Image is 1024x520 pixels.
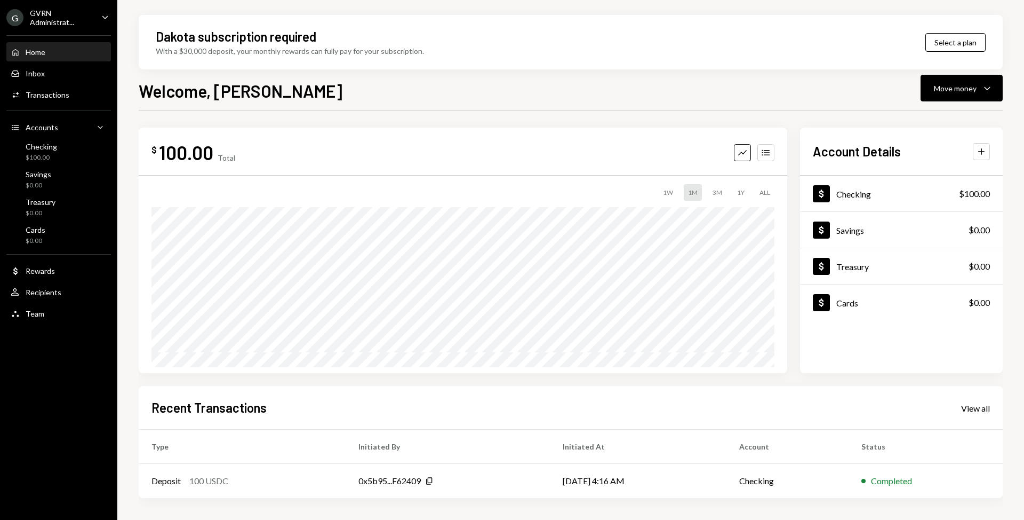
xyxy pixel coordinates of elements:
[156,45,424,57] div: With a $30,000 deposit, your monthly rewards can fully pay for your subscription.
[139,430,346,464] th: Type
[969,296,990,309] div: $0.00
[151,145,157,155] div: $
[836,298,858,308] div: Cards
[550,430,727,464] th: Initiated At
[708,184,726,201] div: 3M
[961,402,990,414] a: View all
[836,262,869,272] div: Treasury
[26,266,55,275] div: Rewards
[151,475,181,487] div: Deposit
[346,430,549,464] th: Initiated By
[6,139,111,164] a: Checking$100.00
[26,142,57,151] div: Checking
[189,475,228,487] div: 100 USDC
[800,248,1003,284] a: Treasury$0.00
[6,64,111,83] a: Inbox
[733,184,749,201] div: 1Y
[6,282,111,302] a: Recipients
[6,261,111,280] a: Rewards
[139,80,342,101] h1: Welcome, [PERSON_NAME]
[836,225,864,235] div: Savings
[26,123,58,132] div: Accounts
[156,28,316,45] div: Dakota subscription required
[684,184,702,201] div: 1M
[6,42,111,61] a: Home
[151,399,267,416] h2: Recent Transactions
[26,48,45,57] div: Home
[26,170,51,179] div: Savings
[726,464,849,498] td: Checking
[800,176,1003,211] a: Checking$100.00
[26,90,69,99] div: Transactions
[6,304,111,323] a: Team
[6,117,111,137] a: Accounts
[26,153,57,162] div: $100.00
[26,288,61,297] div: Recipients
[6,194,111,220] a: Treasury$0.00
[921,75,1003,101] button: Move money
[961,403,990,414] div: View all
[755,184,774,201] div: ALL
[969,224,990,237] div: $0.00
[849,430,1003,464] th: Status
[6,222,111,248] a: Cards$0.00
[934,83,977,94] div: Move money
[659,184,677,201] div: 1W
[813,143,901,160] h2: Account Details
[969,260,990,273] div: $0.00
[358,475,421,487] div: 0x5b95...F62409
[925,33,986,52] button: Select a plan
[26,209,55,218] div: $0.00
[726,430,849,464] th: Account
[6,167,111,192] a: Savings$0.00
[26,69,45,78] div: Inbox
[26,181,51,190] div: $0.00
[159,140,213,164] div: 100.00
[6,9,23,26] div: G
[836,189,871,199] div: Checking
[959,187,990,200] div: $100.00
[550,464,727,498] td: [DATE] 4:16 AM
[800,285,1003,320] a: Cards$0.00
[6,85,111,104] a: Transactions
[26,237,45,246] div: $0.00
[800,212,1003,248] a: Savings$0.00
[26,309,44,318] div: Team
[30,9,93,27] div: GVRN Administrat...
[26,225,45,234] div: Cards
[26,198,55,207] div: Treasury
[218,153,235,162] div: Total
[871,475,912,487] div: Completed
